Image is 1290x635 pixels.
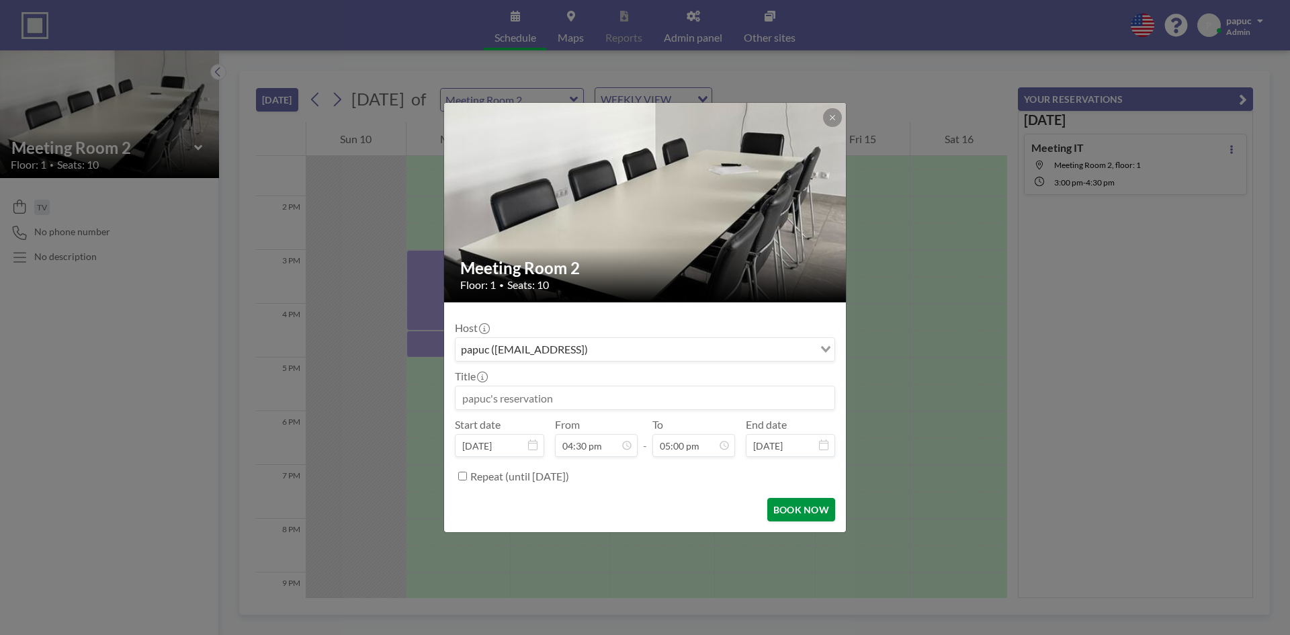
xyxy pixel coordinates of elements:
[555,418,580,431] label: From
[458,341,591,358] span: papuc ([EMAIL_ADDRESS])
[499,280,504,290] span: •
[507,278,549,292] span: Seats: 10
[460,258,831,278] h2: Meeting Room 2
[456,386,834,409] input: papuc's reservation
[460,278,496,292] span: Floor: 1
[456,338,834,361] div: Search for option
[470,470,569,483] label: Repeat (until [DATE])
[746,418,787,431] label: End date
[767,498,835,521] button: BOOK NOW
[455,418,501,431] label: Start date
[652,418,663,431] label: To
[455,370,486,383] label: Title
[592,341,812,358] input: Search for option
[455,321,488,335] label: Host
[643,423,647,452] span: -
